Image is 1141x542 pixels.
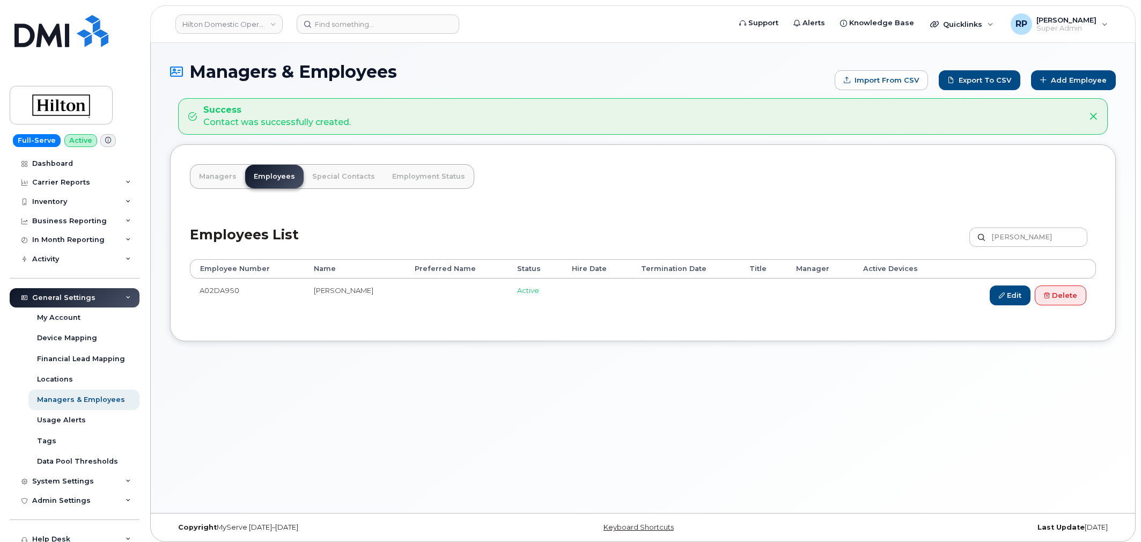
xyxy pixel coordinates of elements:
[304,259,405,279] th: Name
[245,165,304,188] a: Employees
[835,70,928,90] form: Import from CSV
[405,259,507,279] th: Preferred Name
[1035,285,1086,305] a: Delete
[562,259,631,279] th: Hire Date
[178,523,217,531] strong: Copyright
[939,70,1020,90] a: Export to CSV
[190,279,304,312] td: A02DA950
[203,104,351,116] strong: Success
[1037,523,1085,531] strong: Last Update
[170,62,829,81] h1: Managers & Employees
[786,259,853,279] th: Manager
[800,523,1116,532] div: [DATE]
[853,259,948,279] th: Active Devices
[990,285,1030,305] a: Edit
[190,165,245,188] a: Managers
[603,523,674,531] a: Keyboard Shortcuts
[203,104,351,129] div: Contact was successfully created.
[304,279,405,312] td: [PERSON_NAME]
[631,259,740,279] th: Termination Date
[190,259,304,279] th: Employee Number
[384,165,474,188] a: Employment Status
[304,165,384,188] a: Special Contacts
[740,259,786,279] th: Title
[1031,70,1116,90] a: Add Employee
[507,259,562,279] th: Status
[190,228,299,259] h2: Employees List
[517,286,539,295] span: Active
[170,523,485,532] div: MyServe [DATE]–[DATE]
